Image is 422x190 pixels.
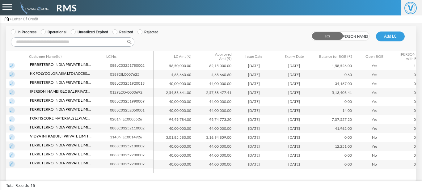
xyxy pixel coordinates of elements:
[234,79,274,88] td: [DATE]
[354,88,395,97] td: Yes
[137,29,158,35] label: Rejected
[6,51,27,62] th: &nbsp;: activate to sort column descending
[30,160,92,166] span: Ferreterro India Private Limited (ACC0005516)
[108,150,159,159] td: 088LC03252200002
[154,51,194,62] th: LC Amt (₹): activate to sort column ascending
[354,106,395,115] td: Yes
[234,97,274,106] td: [DATE]
[30,107,92,112] span: Ferreterro India Private Limited (ACC0005516)
[30,116,92,121] span: Fortis Core Materials Llp (ACC2828689)
[154,142,194,151] td: 40,00,000.00
[154,115,194,124] td: 94,99,784.00
[9,152,15,158] img: View LC
[18,2,49,14] img: admin
[274,61,314,70] td: [DATE]
[234,61,274,70] td: [DATE]
[30,71,92,76] span: Kk Polycolor Asia Ltd (ACC8062462)
[9,89,15,95] img: View LC
[27,51,104,62] th: Customer Name(Id): activate to sort column ascending
[112,29,133,35] label: Realized
[108,61,159,70] td: 088LC03251780002
[314,115,354,124] td: 7,07,527.20
[154,61,194,70] td: 56,50,000.00
[30,62,92,67] span: Ferreterro India Private Limited (ACC0005516)
[234,160,274,169] td: [DATE]
[108,115,159,124] td: 0281NILC0005526
[376,32,405,41] button: Add LC
[234,133,274,142] td: [DATE]
[354,79,395,88] td: Yes
[314,106,354,115] td: 14.00
[314,151,354,160] td: 0.00
[314,51,354,62] th: Balance for BOE (₹): activate to sort column ascending
[194,79,234,88] td: 44,00,000.00
[194,88,234,97] td: 2,57,38,477.41
[234,88,274,97] td: [DATE]
[9,107,15,113] img: View LC
[354,115,395,124] td: Yes
[234,151,274,160] td: [DATE]
[354,61,395,70] td: Yes
[354,51,395,62] th: Open BOE: activate to sort column ascending
[314,133,354,142] td: 0.00
[154,97,194,106] td: 40,00,000.00
[340,32,369,41] span: [PERSON_NAME]
[9,98,15,104] img: View LC
[274,124,314,133] td: [DATE]
[274,70,314,79] td: [DATE]
[354,124,395,133] td: Yes
[9,116,15,122] img: View LC
[234,70,274,79] td: [DATE]
[194,160,234,169] td: 44,00,000.00
[108,97,159,106] td: 088LC03251990009
[154,133,194,142] td: 3,01,85,580.00
[108,106,159,115] td: 088LC03252050001
[108,159,159,168] td: 088LC03252200002.
[274,151,314,160] td: [DATE]
[194,142,234,151] td: 44,00,000.00
[194,106,234,115] td: 44,00,000.00
[56,1,77,15] span: RMS
[234,142,274,151] td: [DATE]
[108,70,159,79] td: 03892ILC007625
[274,115,314,124] td: [DATE]
[11,37,134,47] input: Search:
[404,2,417,14] span: V
[274,160,314,169] td: [DATE]
[274,97,314,106] td: [DATE]
[30,80,92,85] span: Ferreterro India Private Limited (ACC0005516)
[12,17,38,21] span: Letter Of Credit
[9,71,15,78] img: View LC
[154,79,194,88] td: 40,00,000.00
[194,51,234,62] th: Approved Amt (₹) : activate to sort column ascending
[9,134,15,140] img: View LC
[354,70,395,79] td: Yes
[234,124,274,133] td: [DATE]
[9,62,15,69] img: View LC
[30,125,92,130] span: Ferreterro India Private Limited (ACC0005516)
[194,151,234,160] td: 44,00,000.00
[30,142,92,148] span: Ferreterro India Private Limited (ACC0005516)
[314,160,354,169] td: 0.00
[234,106,274,115] td: [DATE]
[5,17,9,21] img: admin
[354,142,395,151] td: Yes
[314,124,354,133] td: 41,962.00
[9,161,15,167] img: View LC
[194,133,234,142] td: 3,16,94,859.00
[154,88,194,97] td: 2,54,83,641.00
[194,124,234,133] td: 44,00,000.00
[194,97,234,106] td: 44,00,000.00
[71,29,108,35] label: Unrealized Expired
[314,79,354,88] td: 34,167.00
[354,97,395,106] td: Yes
[311,32,340,41] span: LCs
[314,61,354,70] td: 1,58,526.00
[30,89,92,94] span: [PERSON_NAME] Global Private Limited (ACC5613989)
[234,115,274,124] td: [DATE]
[9,80,15,87] img: View LC
[108,124,159,133] td: 088LC03252110002
[9,143,15,149] img: View LC
[314,142,354,151] td: 12,251.00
